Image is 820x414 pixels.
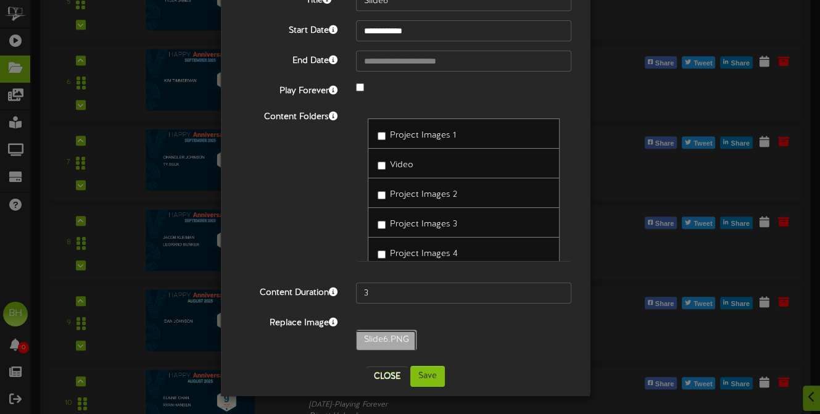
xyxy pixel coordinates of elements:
span: Project Images 2 [390,190,457,199]
button: Save [410,366,445,387]
label: End Date [230,51,347,67]
input: Project Images 4 [378,250,386,259]
span: Video [390,160,413,170]
input: Video [378,162,386,170]
label: Replace Image [230,313,347,329]
span: Project Images 1 [390,131,456,140]
input: Project Images 1 [378,132,386,140]
label: Content Folders [230,107,347,123]
input: 15 [356,283,571,304]
span: Project Images 3 [390,220,457,229]
label: Content Duration [230,283,347,299]
input: Project Images 3 [378,221,386,229]
button: Close [367,366,408,386]
span: Project Images 4 [390,249,458,259]
input: Project Images 2 [378,191,386,199]
label: Start Date [230,20,347,37]
label: Play Forever [230,81,347,97]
